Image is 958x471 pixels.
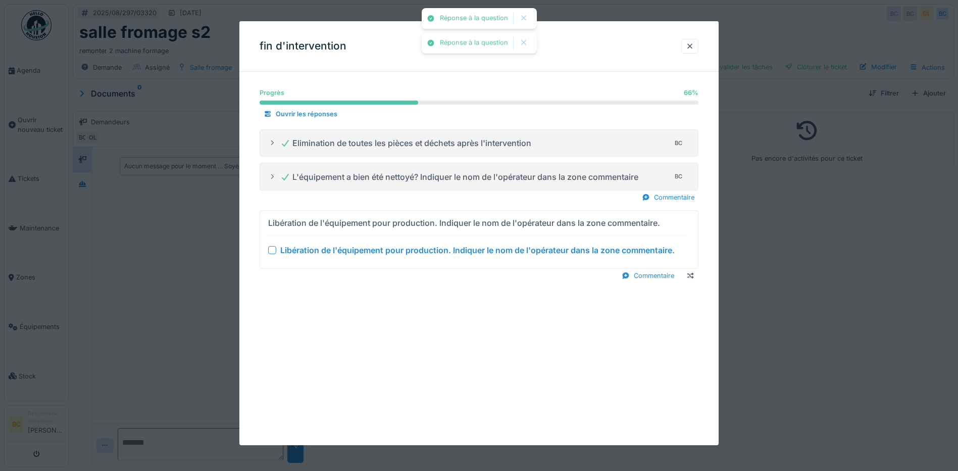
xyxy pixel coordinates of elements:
[672,136,686,150] div: BC
[260,40,346,53] h3: fin d'intervention
[280,244,675,256] div: Libération de l'équipement pour production. Indiquer le nom de l'opérateur dans la zone commentaire.
[260,107,341,121] div: Ouvrir les réponses
[264,167,694,186] summary: L'équipement a bien été nettoyé? Indiquer le nom de l'opérateur dans la zone commentaireBC
[264,215,694,264] summary: Libération de l'équipement pour production. Indiquer le nom de l'opérateur dans la zone commentai...
[440,14,508,23] div: Réponse à la question
[260,101,698,105] progress: 66 %
[618,269,678,282] div: Commentaire
[672,170,686,184] div: BC
[440,39,508,48] div: Réponse à la question
[280,171,638,183] div: L'équipement a bien été nettoyé? Indiquer le nom de l'opérateur dans la zone commentaire
[260,88,284,98] div: Progrès
[684,88,698,98] div: 66 %
[280,137,531,149] div: Elimination de toutes les pièces et déchets après l'intervention
[264,134,694,153] summary: Elimination de toutes les pièces et déchets après l'interventionBC
[268,217,660,229] div: Libération de l'équipement pour production. Indiquer le nom de l'opérateur dans la zone commentaire.
[638,191,698,204] div: Commentaire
